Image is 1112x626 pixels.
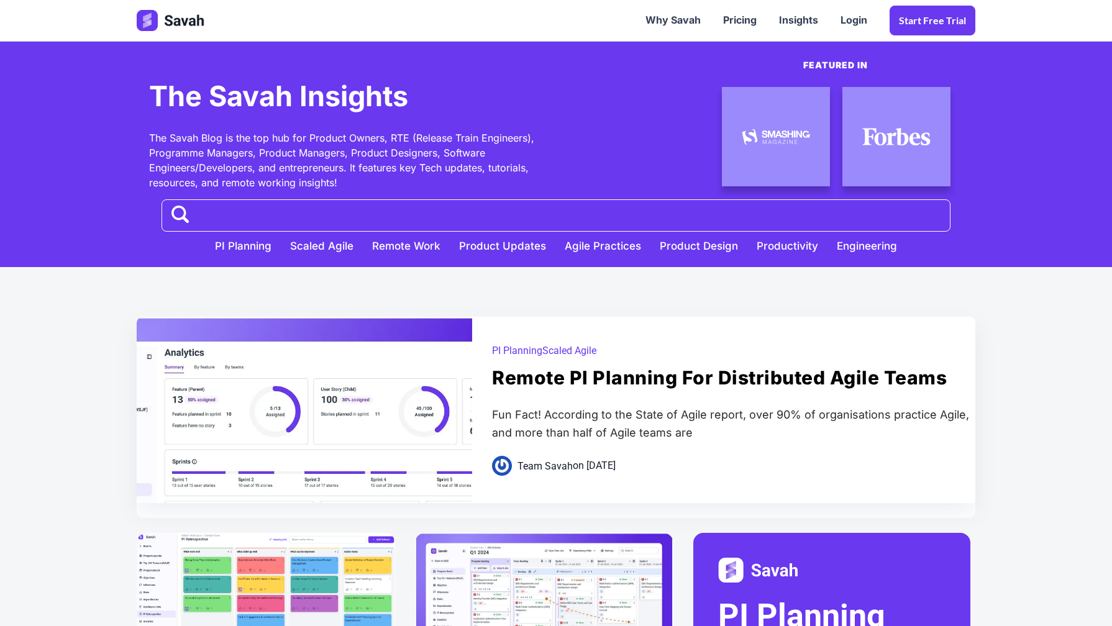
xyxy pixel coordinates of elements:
a: Remote PI Planning for distributed agile teams [492,357,947,399]
a: Why Savah [634,1,712,40]
h1: The Savah Insights [149,75,408,118]
a: Product Updates [450,232,555,255]
a: Engineering [827,232,906,255]
a: Pricing [712,1,768,40]
a: Login [829,1,878,40]
a: Start Free trial [890,6,975,35]
a: Team Savah [517,459,573,474]
div: PI PlanningScaled Agile [492,343,596,357]
a: Product Design [650,232,747,255]
div: on [DATE] [492,456,616,476]
div: Fun Fact! According to the State of Agile report, over 90% of organisations practice Agile, and m... [492,406,975,446]
a: Scaled Agile [281,232,363,255]
a: PI Planning [206,232,281,255]
a: Remote Work [363,232,450,255]
a: Productivity [747,232,827,255]
input: Search [164,198,195,227]
a: Agile Practices [555,232,650,255]
a: Insights [768,1,829,40]
p: Featured in [721,58,950,72]
div: The Savah Blog is the top hub for Product Owners, RTE (Release Train Engineers), Programme Manage... [149,130,544,190]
